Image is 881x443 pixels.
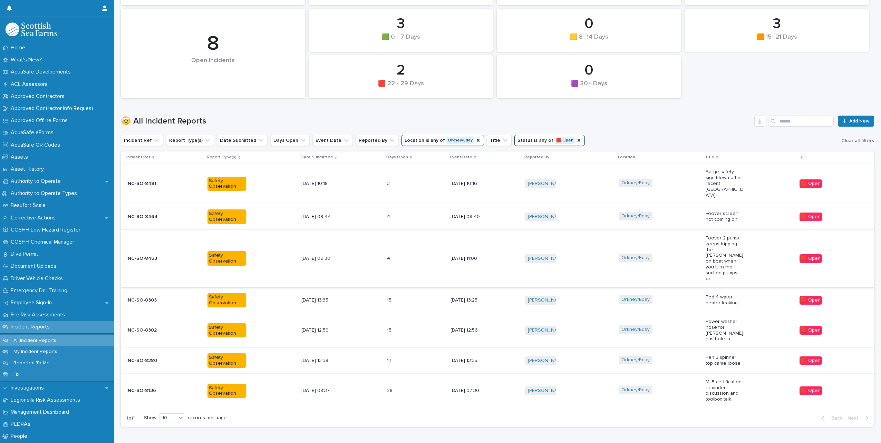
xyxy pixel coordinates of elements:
a: Orkney/Eday [621,297,650,303]
button: Clear all filters [839,136,874,146]
div: 🟥 Open [800,179,822,188]
p: 15 [387,326,393,333]
p: Approved Contractor Info Request [8,105,99,112]
p: Report Type(s) [207,154,236,161]
img: bPIBxiqnSb2ggTQWdOVV [6,22,57,36]
p: COSHH Low Hazard Register [8,227,86,233]
tr: INC-SO-8136Safety Observation[DATE] 08:372828 [DATE] 07:30[PERSON_NAME] Orkney/Eday ML5 certifica... [121,373,874,408]
h1: 🤕 All Incident Reports [121,116,752,126]
span: Next [848,416,863,421]
p: Document Uploads [8,263,62,269]
div: Safety Observation [207,177,246,191]
a: Orkney/Eday [621,357,650,363]
p: Power washer hose for [PERSON_NAME] has hole in it. [706,319,744,342]
div: 🟪 30+ Days [509,80,669,95]
tr: INC-SO-8464Safety Observation[DATE] 09:4444 [DATE] 09:40[PERSON_NAME] Orkney/Eday Foover screen n... [121,204,874,230]
a: [PERSON_NAME] [528,181,565,187]
button: Back [816,415,845,421]
tr: INC-SO-8463Safety Observation[DATE] 09:3044 [DATE] 11:00[PERSON_NAME] Orkney/Eday Foover 2 pump k... [121,229,874,287]
span: Clear all filters [841,138,874,143]
p: [DATE] 12:56 [451,327,489,333]
a: Orkney/Eday [621,327,650,333]
p: Assets [8,154,33,160]
div: 0 [509,62,669,79]
button: Days Open [270,135,310,146]
div: 🟥 Open [800,326,822,335]
p: COSHH Chemical Manager [8,239,80,245]
button: Location [401,135,484,146]
p: Reported By [524,154,549,161]
p: Corrective Actions [8,215,61,221]
span: Add New [849,119,870,124]
p: 17 [387,356,393,364]
p: Foover screen not coming on [706,211,744,223]
p: Investigations [8,385,49,391]
p: PEDRAs [8,421,36,427]
p: INC-SO-8481 [126,181,165,187]
button: Date Submitted [217,135,268,146]
p: [DATE] 13:35 [301,297,340,303]
p: [DATE] 07:30 [451,388,489,394]
p: [DATE] 10:18 [301,181,340,187]
p: Employee Sign-In [8,299,57,306]
a: [PERSON_NAME] [528,388,565,394]
p: [DATE] 10:16 [451,181,489,187]
p: INC-SO-8464 [126,214,165,220]
div: 🟥 22 - 29 Days [320,80,481,95]
button: Next [845,415,874,421]
p: Reported To Me [8,360,55,366]
div: 2 [320,62,481,79]
input: Search [768,116,834,127]
div: Open Incidents [133,57,293,79]
p: All Incident Reports [8,338,62,344]
p: ML5 certification reminder discussion and toolbox talk [706,379,744,402]
p: Legionella Risk Assessments [8,397,86,403]
a: [PERSON_NAME] [528,327,565,333]
div: 🟧 15 -21 Days [696,33,857,48]
p: INC-SO-8136 [126,388,165,394]
tr: INC-SO-8481Safety Observation[DATE] 10:1833 [DATE] 10:16[PERSON_NAME] Orkney/Eday Barge safety si... [121,164,874,204]
p: [DATE] 09:40 [451,214,489,220]
p: 1 of 1 [121,410,141,427]
div: 🟥 Open [800,296,822,305]
div: 🟥 Open [800,254,822,263]
p: 4 [387,254,391,262]
div: Safety Observation [207,209,246,224]
div: 3 [696,15,857,32]
p: ACL Assessors [8,81,53,88]
p: AquaSafe eForms [8,129,59,136]
p: 3 [387,179,391,187]
p: [DATE] 11:00 [451,256,489,262]
div: 🟥 Open [800,213,822,221]
p: Foover 2 pump keeps tripping the [PERSON_NAME] on boat when you turn the suction pumps on. [706,235,744,282]
div: 🟥 Open [800,356,822,365]
p: My Incident Reports [8,349,63,355]
a: Orkney/Eday [621,213,650,219]
button: Report Type(s) [166,135,214,146]
p: Barge safety sign blown off in recent [GEOGRAPHIC_DATA]. [706,169,744,198]
a: [PERSON_NAME] [528,297,565,303]
p: records per page [188,415,227,421]
p: [DATE] 13:25 [451,297,489,303]
p: Home [8,45,31,51]
div: Safety Observation [207,353,246,368]
tr: INC-SO-8302Safety Observation[DATE] 12:591515 [DATE] 12:56[PERSON_NAME] Orkney/Eday Power washer ... [121,313,874,347]
a: Add New [838,116,874,127]
p: 4 [387,213,391,220]
p: Dive Permit [8,251,44,257]
p: [DATE] 12:59 [301,327,340,333]
div: 🟨 8 -14 Days [509,33,669,48]
p: Driver Vehicle Checks [8,275,68,282]
div: Safety Observation [207,251,246,266]
a: [PERSON_NAME] [528,214,565,220]
p: INC-SO-8463 [126,256,165,262]
p: Beaufort Scale [8,202,51,209]
div: 10 [159,414,176,422]
p: Show [144,415,156,421]
p: AquaSafe QR Codes [8,142,66,148]
p: Days Open [386,154,408,161]
p: AquaSafe Developments [8,69,76,75]
p: Asset History [8,166,49,173]
p: What's New? [8,57,48,63]
button: Reported By [356,135,399,146]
